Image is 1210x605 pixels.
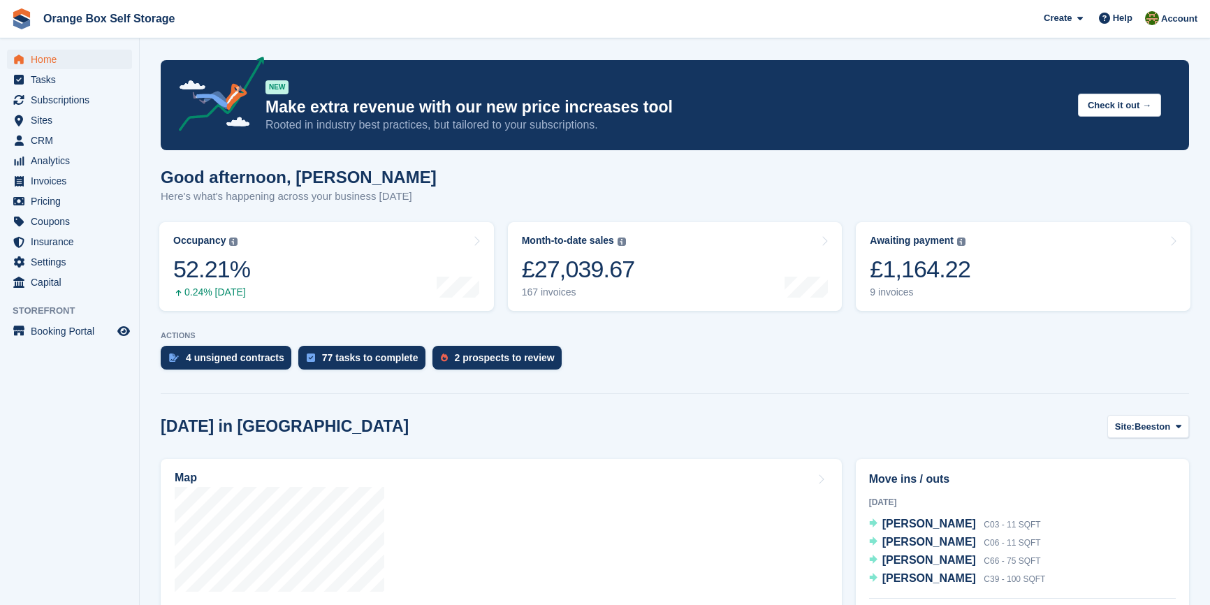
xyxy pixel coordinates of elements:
[31,70,115,89] span: Tasks
[31,171,115,191] span: Invoices
[7,110,132,130] a: menu
[7,131,132,150] a: menu
[1115,420,1135,434] span: Site:
[115,323,132,340] a: Preview store
[869,552,1041,570] a: [PERSON_NAME] C66 - 75 SQFT
[31,90,115,110] span: Subscriptions
[1078,94,1161,117] button: Check it out →
[882,518,976,530] span: [PERSON_NAME]
[508,222,843,311] a: Month-to-date sales £27,039.67 167 invoices
[882,554,976,566] span: [PERSON_NAME]
[870,286,970,298] div: 9 invoices
[161,346,298,377] a: 4 unsigned contracts
[186,352,284,363] div: 4 unsigned contracts
[984,538,1040,548] span: C06 - 11 SQFT
[1113,11,1132,25] span: Help
[869,496,1176,509] div: [DATE]
[522,255,635,284] div: £27,039.67
[229,238,238,246] img: icon-info-grey-7440780725fd019a000dd9b08b2336e03edf1995a4989e88bcd33f0948082b44.svg
[984,556,1040,566] span: C66 - 75 SQFT
[441,353,448,362] img: prospect-51fa495bee0391a8d652442698ab0144808aea92771e9ea1ae160a38d050c398.svg
[31,131,115,150] span: CRM
[265,97,1067,117] p: Make extra revenue with our new price increases tool
[31,110,115,130] span: Sites
[618,238,626,246] img: icon-info-grey-7440780725fd019a000dd9b08b2336e03edf1995a4989e88bcd33f0948082b44.svg
[7,90,132,110] a: menu
[957,238,965,246] img: icon-info-grey-7440780725fd019a000dd9b08b2336e03edf1995a4989e88bcd33f0948082b44.svg
[522,286,635,298] div: 167 invoices
[7,252,132,272] a: menu
[169,353,179,362] img: contract_signature_icon-13c848040528278c33f63329250d36e43548de30e8caae1d1a13099fd9432cc5.svg
[1107,415,1189,438] button: Site: Beeston
[298,346,432,377] a: 77 tasks to complete
[7,70,132,89] a: menu
[869,516,1041,534] a: [PERSON_NAME] C03 - 11 SQFT
[175,472,197,484] h2: Map
[161,417,409,436] h2: [DATE] in [GEOGRAPHIC_DATA]
[31,50,115,69] span: Home
[7,321,132,341] a: menu
[31,321,115,341] span: Booking Portal
[7,171,132,191] a: menu
[31,232,115,252] span: Insurance
[173,235,226,247] div: Occupancy
[38,7,181,30] a: Orange Box Self Storage
[7,212,132,231] a: menu
[307,353,315,362] img: task-75834270c22a3079a89374b754ae025e5fb1db73e45f91037f5363f120a921f8.svg
[31,151,115,170] span: Analytics
[167,57,265,136] img: price-adjustments-announcement-icon-8257ccfd72463d97f412b2fc003d46551f7dbcb40ab6d574587a9cd5c0d94...
[31,191,115,211] span: Pricing
[31,212,115,231] span: Coupons
[1145,11,1159,25] img: SARAH T
[11,8,32,29] img: stora-icon-8386f47178a22dfd0bd8f6a31ec36ba5ce8667c1dd55bd0f319d3a0aa187defe.svg
[455,352,555,363] div: 2 prospects to review
[173,255,250,284] div: 52.21%
[322,352,418,363] div: 77 tasks to complete
[173,286,250,298] div: 0.24% [DATE]
[159,222,494,311] a: Occupancy 52.21% 0.24% [DATE]
[7,272,132,292] a: menu
[161,189,437,205] p: Here's what's happening across your business [DATE]
[432,346,569,377] a: 2 prospects to review
[869,570,1046,588] a: [PERSON_NAME] C39 - 100 SQFT
[7,151,132,170] a: menu
[7,232,132,252] a: menu
[13,304,139,318] span: Storefront
[870,235,954,247] div: Awaiting payment
[869,534,1041,552] a: [PERSON_NAME] C06 - 11 SQFT
[856,222,1190,311] a: Awaiting payment £1,164.22 9 invoices
[1135,420,1170,434] span: Beeston
[161,331,1189,340] p: ACTIONS
[7,191,132,211] a: menu
[265,117,1067,133] p: Rooted in industry best practices, but tailored to your subscriptions.
[984,574,1045,584] span: C39 - 100 SQFT
[31,272,115,292] span: Capital
[882,572,976,584] span: [PERSON_NAME]
[869,471,1176,488] h2: Move ins / outs
[31,252,115,272] span: Settings
[882,536,976,548] span: [PERSON_NAME]
[984,520,1040,530] span: C03 - 11 SQFT
[1044,11,1072,25] span: Create
[522,235,614,247] div: Month-to-date sales
[161,168,437,187] h1: Good afternoon, [PERSON_NAME]
[1161,12,1197,26] span: Account
[870,255,970,284] div: £1,164.22
[265,80,289,94] div: NEW
[7,50,132,69] a: menu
